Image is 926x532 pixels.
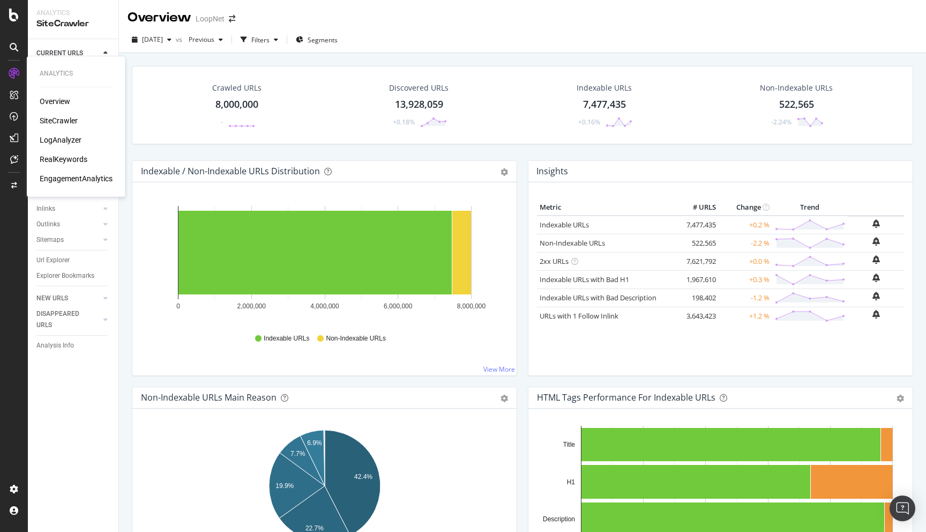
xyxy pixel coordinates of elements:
text: 22.7% [305,524,324,532]
th: Metric [537,199,676,216]
a: Non-Indexable URLs [540,238,605,248]
div: Inlinks [36,203,55,215]
div: gear [501,168,508,176]
span: 2025 Aug. 10th [142,35,163,44]
div: gear [897,395,904,402]
text: 6.9% [307,439,322,447]
a: Indexable URLs [540,220,589,230]
th: Change [719,199,772,216]
div: Open Intercom Messenger [890,496,915,521]
td: -1.2 % [719,289,772,307]
span: Non-Indexable URLs [326,334,385,343]
a: SiteCrawler [40,115,78,126]
div: Analysis Info [36,340,74,351]
td: 7,477,435 [676,216,719,234]
div: bell-plus [872,310,880,319]
td: 198,402 [676,289,719,307]
div: Analytics [40,69,113,78]
div: Sitemaps [36,234,64,246]
div: 522,565 [779,98,814,112]
button: Filters [236,31,282,48]
div: bell-plus [872,255,880,264]
a: NEW URLS [36,293,100,304]
div: bell-plus [872,292,880,300]
td: 7,621,792 [676,252,719,270]
a: Overview [40,96,70,107]
div: Analytics [36,9,110,18]
div: 13,928,059 [395,98,443,112]
div: bell-plus [872,274,880,282]
h4: Insights [536,164,568,179]
span: Segments [308,35,338,45]
text: Description [543,515,575,523]
td: 1,967,610 [676,270,719,289]
div: Non-Indexable URLs [760,83,833,93]
a: CURRENT URLS [36,48,100,59]
td: +0.2 % [719,216,772,234]
text: 8,000,000 [457,302,486,310]
span: Previous [184,35,214,44]
div: - [221,117,223,127]
div: HTML Tags Performance for Indexable URLs [537,392,715,403]
svg: A chart. [141,199,508,324]
text: 42.4% [354,473,372,481]
a: 2xx URLs [540,256,569,266]
text: 4,000,000 [310,302,339,310]
th: Trend [772,199,848,216]
div: bell-plus [872,219,880,228]
td: +0.0 % [719,252,772,270]
div: Discovered URLs [389,83,449,93]
a: LogAnalyzer [40,135,81,145]
a: DISAPPEARED URLS [36,308,100,331]
a: Sitemaps [36,234,100,246]
a: Explorer Bookmarks [36,270,111,282]
button: Segments [292,31,342,48]
a: Indexable URLs with Bad Description [540,293,656,302]
th: # URLS [676,199,719,216]
div: +0.18% [393,117,415,127]
a: RealKeywords [40,154,87,165]
button: Previous [184,31,227,48]
text: 2,000,000 [237,302,266,310]
text: 0 [176,302,180,310]
div: CURRENT URLS [36,48,83,59]
div: 8,000,000 [215,98,258,112]
span: Indexable URLs [264,334,309,343]
text: 19.9% [275,482,294,490]
div: +0.16% [578,117,600,127]
td: 3,643,423 [676,307,719,325]
button: [DATE] [128,31,176,48]
a: URLs with 1 Follow Inlink [540,311,618,321]
text: H1 [567,478,576,486]
text: 7.7% [290,450,305,457]
div: SiteCrawler [36,18,110,30]
div: NEW URLS [36,293,68,304]
a: Outlinks [36,219,100,230]
div: Non-Indexable URLs Main Reason [141,392,277,403]
div: Filters [251,35,270,45]
td: +1.2 % [719,307,772,325]
div: 7,477,435 [583,98,626,112]
div: Indexable URLs [577,83,632,93]
div: Explorer Bookmarks [36,270,94,282]
div: Crawled URLs [212,83,262,93]
text: Title [563,441,576,448]
div: Url Explorer [36,255,70,266]
td: +0.3 % [719,270,772,289]
span: vs [176,35,184,44]
a: EngagementAnalytics [40,173,113,184]
td: -2.2 % [719,234,772,252]
div: arrow-right-arrow-left [229,15,235,23]
a: Indexable URLs with Bad H1 [540,275,629,284]
div: Outlinks [36,219,60,230]
div: -2.24% [771,117,791,127]
td: 522,565 [676,234,719,252]
a: View More [483,365,515,374]
div: gear [501,395,508,402]
div: Indexable / Non-Indexable URLs Distribution [141,166,320,176]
